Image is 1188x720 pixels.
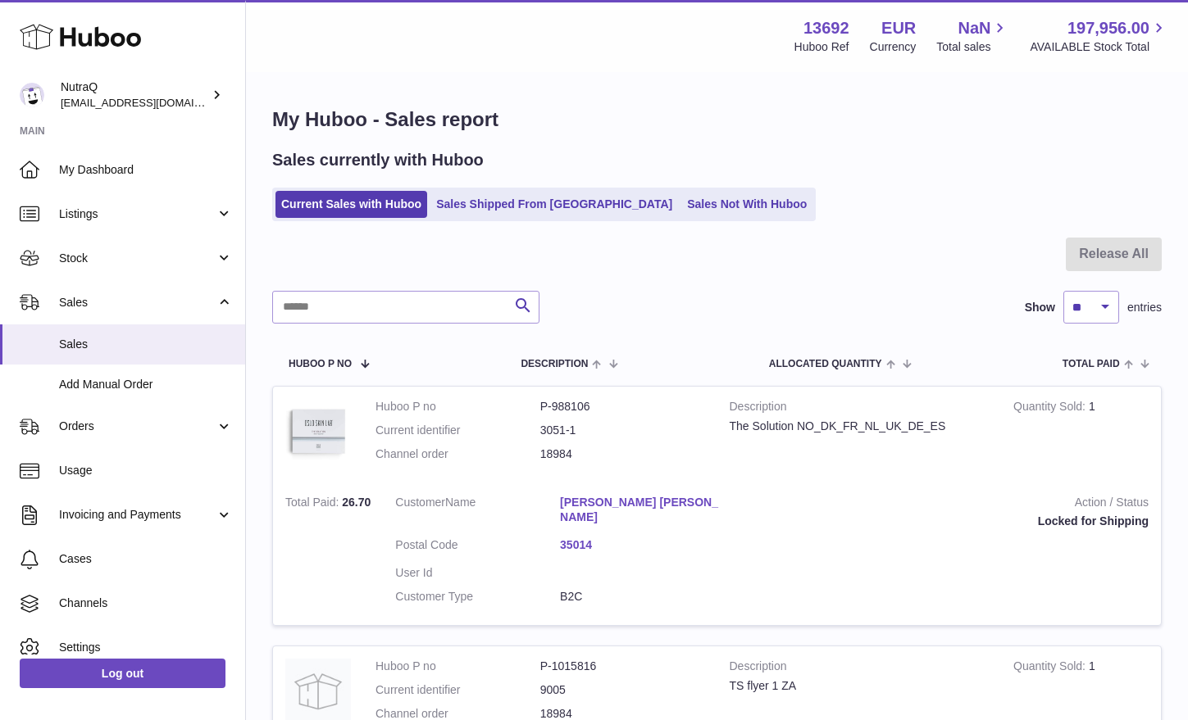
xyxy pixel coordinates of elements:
dd: 3051-1 [540,423,705,438]
dt: Huboo P no [376,659,540,674]
strong: Total Paid [285,496,342,513]
dd: 9005 [540,682,705,698]
a: Log out [20,659,225,688]
span: Total sales [936,39,1009,55]
span: Customer [395,496,445,509]
a: Current Sales with Huboo [275,191,427,218]
span: Sales [59,337,233,352]
img: log@nutraq.com [20,83,44,107]
dt: Huboo P no [376,399,540,414]
dt: Name [395,495,560,530]
label: Show [1025,300,1055,315]
strong: EUR [881,17,916,39]
span: Cases [59,551,233,567]
h2: Sales currently with Huboo [272,149,484,171]
span: NaN [958,17,990,39]
span: [EMAIL_ADDRESS][DOMAIN_NAME] [61,96,241,109]
div: The Solution NO_DK_FR_NL_UK_DE_ES [730,419,990,434]
div: TS flyer 1 ZA [730,678,990,694]
span: Sales [59,295,216,310]
span: Add Manual Order [59,377,233,392]
div: Locked for Shipping [749,514,1149,529]
a: 35014 [560,537,725,553]
dd: 18984 [540,446,705,462]
strong: Quantity Sold [1013,400,1089,417]
span: AVAILABLE Stock Total [1030,39,1168,55]
span: 26.70 [342,496,371,509]
span: Description [521,359,588,369]
span: Total paid [1063,359,1120,369]
span: My Dashboard [59,162,233,178]
span: Listings [59,206,216,222]
strong: Description [730,659,990,678]
span: Stock [59,251,216,266]
h1: My Huboo - Sales report [272,106,1162,133]
strong: Description [730,399,990,419]
strong: 13692 [803,17,849,39]
a: Sales Shipped From [GEOGRAPHIC_DATA] [430,191,678,218]
a: NaN Total sales [936,17,1009,55]
img: 136921728478892.jpg [285,399,351,464]
div: Currency [870,39,917,55]
dt: User Id [395,565,560,581]
span: Huboo P no [289,359,352,369]
dt: Postal Code [395,537,560,557]
strong: Quantity Sold [1013,659,1089,677]
dt: Channel order [376,446,540,462]
dt: Current identifier [376,682,540,698]
a: [PERSON_NAME] [PERSON_NAME] [560,495,725,526]
span: Orders [59,419,216,434]
dt: Current identifier [376,423,540,438]
a: Sales Not With Huboo [681,191,812,218]
dd: B2C [560,589,725,605]
span: Channels [59,595,233,611]
span: Invoicing and Payments [59,507,216,523]
span: 197,956.00 [1067,17,1149,39]
span: Usage [59,463,233,478]
span: ALLOCATED Quantity [769,359,882,369]
dt: Customer Type [395,589,560,605]
span: entries [1127,300,1162,315]
strong: Action / Status [749,495,1149,514]
div: NutraQ [61,79,208,111]
a: 197,956.00 AVAILABLE Stock Total [1030,17,1168,55]
div: Huboo Ref [794,39,849,55]
td: 1 [1001,387,1161,482]
span: Settings [59,640,233,655]
dd: P-1015816 [540,659,705,674]
dd: P-988106 [540,399,705,414]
